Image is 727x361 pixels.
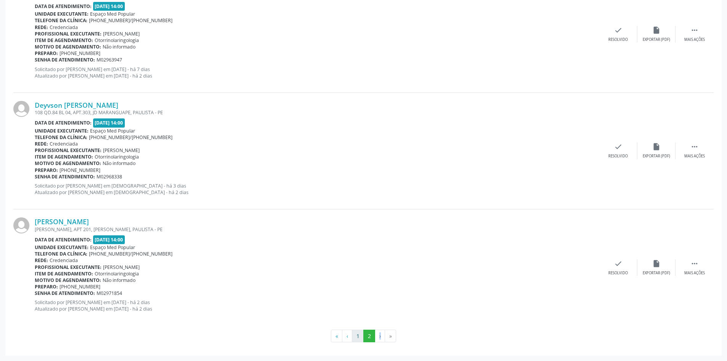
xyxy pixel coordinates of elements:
span: [DATE] 14:00 [93,118,125,127]
span: Espaço Med Popular [90,11,135,17]
button: Go to page 1 [352,330,364,343]
span: Espaço Med Popular [90,244,135,251]
div: Resolvido [608,270,628,276]
span: [PHONE_NUMBER] [60,283,100,290]
span: Não informado [103,44,135,50]
b: Motivo de agendamento: [35,160,101,167]
a: Deyvson [PERSON_NAME] [35,101,118,109]
b: Item de agendamento: [35,270,93,277]
p: Solicitado por [PERSON_NAME] em [DEMOGRAPHIC_DATA] - há 3 dias Atualizado por [PERSON_NAME] em [D... [35,183,599,196]
b: Telefone da clínica: [35,17,87,24]
span: Credenciada [50,257,78,264]
b: Senha de atendimento: [35,57,95,63]
div: Exportar (PDF) [643,37,670,42]
b: Unidade executante: [35,128,89,134]
button: Go to page 2 [363,330,375,343]
div: [PERSON_NAME], APT 201, [PERSON_NAME], PAULISTA - PE [35,226,599,233]
b: Preparo: [35,283,58,290]
p: Solicitado por [PERSON_NAME] em [DATE] - há 2 dias Atualizado por [PERSON_NAME] em [DATE] - há 2 ... [35,299,599,312]
span: Não informado [103,277,135,283]
span: Não informado [103,160,135,167]
ul: Pagination [13,330,714,343]
i: check [614,26,622,34]
div: 108 QD.84 BL 04, APT.303, JD MARANGUAPE, PAULISTA - PE [35,109,599,116]
b: Data de atendimento: [35,3,92,10]
a: [PERSON_NAME] [35,217,89,226]
div: Mais ações [684,154,705,159]
span: [PHONE_NUMBER] [60,167,100,173]
span: [PERSON_NAME] [103,31,140,37]
span: [PERSON_NAME] [103,147,140,154]
div: Resolvido [608,37,628,42]
b: Preparo: [35,167,58,173]
span: [PHONE_NUMBER]/[PHONE_NUMBER] [89,251,172,257]
button: Go to first page [331,330,342,343]
b: Item de agendamento: [35,37,93,44]
b: Data de atendimento: [35,236,92,243]
i: insert_drive_file [652,259,661,268]
span: Espaço Med Popular [90,128,135,134]
p: Solicitado por [PERSON_NAME] em [DATE] - há 7 dias Atualizado por [PERSON_NAME] em [DATE] - há 2 ... [35,66,599,79]
b: Data de atendimento: [35,120,92,126]
b: Preparo: [35,50,58,57]
b: Telefone da clínica: [35,134,87,141]
img: img [13,217,29,233]
i:  [690,142,699,151]
i: check [614,142,622,151]
b: Rede: [35,257,48,264]
span: [DATE] 14:00 [93,2,125,11]
span: Otorrinolaringologia [95,270,139,277]
span: M02963947 [97,57,122,63]
i:  [690,259,699,268]
div: Mais ações [684,37,705,42]
span: [PHONE_NUMBER]/[PHONE_NUMBER] [89,17,172,24]
b: Rede: [35,24,48,31]
span: [PERSON_NAME] [103,264,140,270]
b: Senha de atendimento: [35,173,95,180]
span: Otorrinolaringologia [95,154,139,160]
b: Telefone da clínica: [35,251,87,257]
b: Item de agendamento: [35,154,93,160]
b: Unidade executante: [35,244,89,251]
div: Resolvido [608,154,628,159]
span: [PHONE_NUMBER] [60,50,100,57]
span: Credenciada [50,141,78,147]
div: Exportar (PDF) [643,270,670,276]
i: insert_drive_file [652,142,661,151]
i: check [614,259,622,268]
b: Motivo de agendamento: [35,277,101,283]
b: Unidade executante: [35,11,89,17]
i: insert_drive_file [652,26,661,34]
b: Profissional executante: [35,147,102,154]
span: [DATE] 14:00 [93,235,125,244]
button: Go to previous page [342,330,352,343]
div: Mais ações [684,270,705,276]
span: Credenciada [50,24,78,31]
b: Rede: [35,141,48,147]
span: M02971854 [97,290,122,296]
span: Otorrinolaringologia [95,37,139,44]
b: Senha de atendimento: [35,290,95,296]
span: [PHONE_NUMBER]/[PHONE_NUMBER] [89,134,172,141]
b: Profissional executante: [35,264,102,270]
b: Motivo de agendamento: [35,44,101,50]
span: M02968338 [97,173,122,180]
img: img [13,101,29,117]
i:  [690,26,699,34]
b: Profissional executante: [35,31,102,37]
div: Exportar (PDF) [643,154,670,159]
